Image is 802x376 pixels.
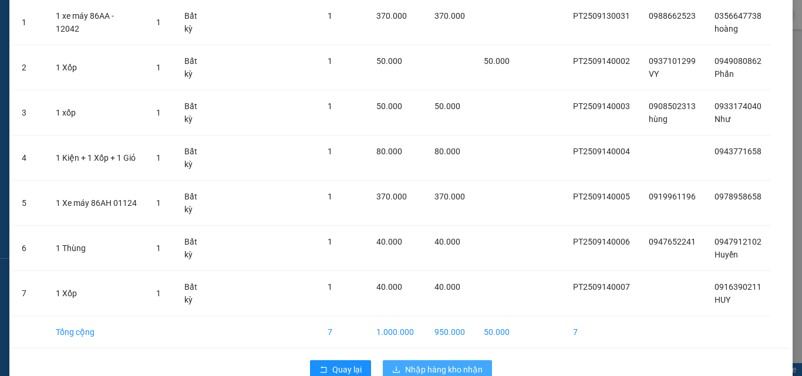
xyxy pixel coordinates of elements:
[332,363,362,376] span: Quay lại
[715,56,761,66] span: 0949080862
[12,90,46,136] td: 3
[328,282,332,292] span: 1
[715,69,734,79] span: Phấn
[99,56,161,70] li: (c) 2017
[715,114,730,124] span: Như
[156,243,161,253] span: 1
[474,316,519,348] td: 50.000
[649,192,696,201] span: 0919961196
[649,237,696,246] span: 0947652241
[715,24,738,33] span: hoàng
[376,147,402,156] span: 80.000
[649,56,696,66] span: 0937101299
[573,147,630,156] span: PT2509140004
[46,136,147,181] td: 1 Kiện + 1 Xốp + 1 Giỏ
[46,226,147,271] td: 1 Thùng
[715,237,761,246] span: 0947912102
[434,147,460,156] span: 80.000
[434,101,460,111] span: 50.000
[376,282,402,292] span: 40.000
[15,76,66,131] b: [PERSON_NAME]
[715,101,761,111] span: 0933174040
[156,63,161,72] span: 1
[715,295,730,304] span: HUY
[434,237,460,246] span: 40.000
[376,237,402,246] span: 40.000
[99,45,161,54] b: [DOMAIN_NAME]
[715,192,761,201] span: 0978958658
[46,45,147,90] td: 1 Xốp
[376,56,402,66] span: 50.000
[376,101,402,111] span: 50.000
[573,282,630,292] span: PT2509140007
[175,271,217,316] td: Bất kỳ
[649,114,668,124] span: hùng
[319,365,328,375] span: rollback
[156,108,161,117] span: 1
[649,11,696,21] span: 0988662523
[573,56,630,66] span: PT2509140002
[12,226,46,271] td: 6
[649,101,696,111] span: 0908502313
[175,226,217,271] td: Bất kỳ
[434,192,465,201] span: 370.000
[46,271,147,316] td: 1 Xốp
[12,181,46,226] td: 5
[46,316,147,348] td: Tổng cộng
[715,282,761,292] span: 0916390211
[175,90,217,136] td: Bất kỳ
[127,15,156,43] img: logo.jpg
[175,181,217,226] td: Bất kỳ
[328,192,332,201] span: 1
[156,18,161,27] span: 1
[156,289,161,298] span: 1
[12,136,46,181] td: 4
[573,237,630,246] span: PT2509140006
[328,101,332,111] span: 1
[573,101,630,111] span: PT2509140003
[376,192,407,201] span: 370.000
[175,45,217,90] td: Bất kỳ
[175,136,217,181] td: Bất kỳ
[318,316,366,348] td: 7
[46,181,147,226] td: 1 Xe máy 86AH 01124
[76,17,113,113] b: BIÊN NHẬN GỬI HÀNG HÓA
[715,250,738,259] span: Huyền
[367,316,425,348] td: 1.000.000
[484,56,510,66] span: 50.000
[649,69,659,79] span: VY
[715,147,761,156] span: 0943771658
[392,365,400,375] span: download
[573,192,630,201] span: PT2509140005
[328,147,332,156] span: 1
[156,198,161,208] span: 1
[12,45,46,90] td: 2
[12,271,46,316] td: 7
[564,316,639,348] td: 7
[715,11,761,21] span: 0356647738
[425,316,474,348] td: 950.000
[328,237,332,246] span: 1
[434,11,465,21] span: 370.000
[328,56,332,66] span: 1
[156,153,161,162] span: 1
[405,363,483,376] span: Nhập hàng kho nhận
[376,11,407,21] span: 370.000
[328,11,332,21] span: 1
[434,282,460,292] span: 40.000
[573,11,630,21] span: PT2509130031
[46,90,147,136] td: 1 xốp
